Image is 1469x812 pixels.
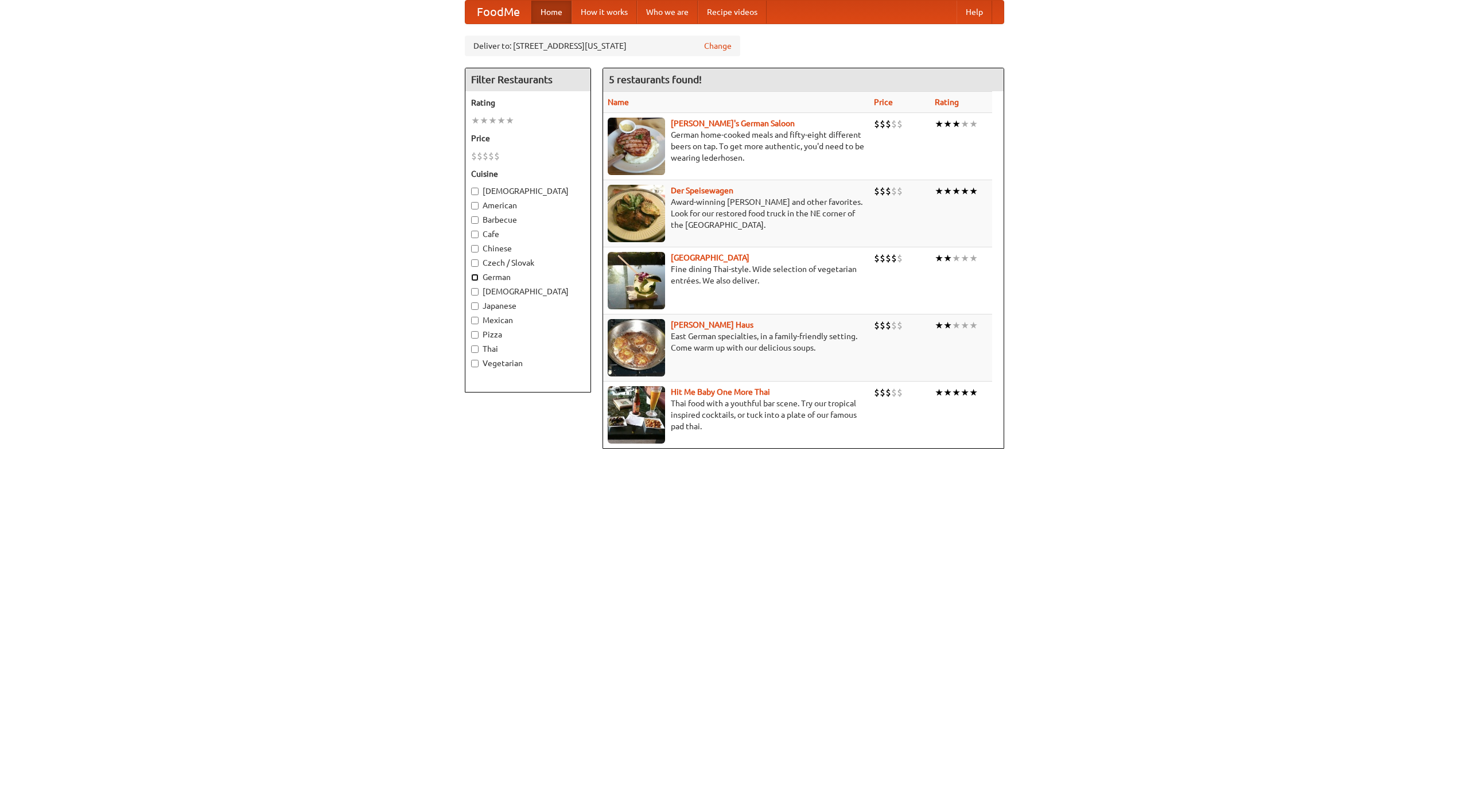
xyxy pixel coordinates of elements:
h5: Price [471,133,585,144]
li: $ [891,118,897,130]
input: Japanese [471,302,479,310]
li: $ [897,185,903,197]
li: $ [891,252,897,265]
input: Pizza [471,331,479,339]
a: FoodMe [465,1,531,24]
a: Hit Me Baby One More Thai [671,387,770,397]
li: $ [874,118,880,130]
a: [PERSON_NAME]'s German Saloon [671,119,795,128]
li: ★ [935,118,943,130]
li: ★ [488,114,497,127]
img: esthers.jpg [608,118,665,175]
li: $ [891,185,897,197]
p: Award-winning [PERSON_NAME] and other favorites. Look for our restored food truck in the NE corne... [608,196,865,231]
li: $ [885,118,891,130]
li: $ [477,150,483,162]
input: Vegetarian [471,360,479,367]
li: ★ [935,386,943,399]
a: Who we are [637,1,698,24]
li: $ [891,386,897,399]
li: $ [874,185,880,197]
li: ★ [952,185,961,197]
li: $ [880,185,885,197]
label: [DEMOGRAPHIC_DATA] [471,185,585,197]
li: ★ [506,114,514,127]
p: Fine dining Thai-style. Wide selection of vegetarian entrées. We also deliver. [608,263,865,286]
li: ★ [943,319,952,332]
h5: Rating [471,97,585,108]
li: ★ [935,185,943,197]
li: ★ [969,319,978,332]
div: Deliver to: [STREET_ADDRESS][US_STATE] [465,36,740,56]
p: German home-cooked meals and fifty-eight different beers on tap. To get more authentic, you'd nee... [608,129,865,164]
li: ★ [952,319,961,332]
li: $ [885,185,891,197]
li: ★ [471,114,480,127]
li: ★ [969,118,978,130]
li: ★ [952,252,961,265]
img: babythai.jpg [608,386,665,444]
a: Recipe videos [698,1,767,24]
li: $ [897,386,903,399]
li: $ [891,319,897,332]
label: Chinese [471,243,585,254]
label: Mexican [471,314,585,326]
label: German [471,271,585,283]
li: $ [880,118,885,130]
li: $ [885,319,891,332]
li: $ [494,150,500,162]
a: Help [957,1,992,24]
h5: Cuisine [471,168,585,180]
input: Thai [471,345,479,353]
li: ★ [943,185,952,197]
li: ★ [961,185,969,197]
li: ★ [961,252,969,265]
li: $ [874,319,880,332]
a: Price [874,98,893,107]
a: Change [704,40,732,52]
label: Thai [471,343,585,355]
input: [DEMOGRAPHIC_DATA] [471,188,479,195]
li: ★ [935,252,943,265]
h4: Filter Restaurants [465,68,590,91]
li: $ [880,386,885,399]
li: ★ [969,252,978,265]
li: $ [885,252,891,265]
a: [GEOGRAPHIC_DATA] [671,253,749,262]
label: Vegetarian [471,358,585,369]
label: Cafe [471,228,585,240]
input: Czech / Slovak [471,259,479,267]
input: American [471,202,479,209]
img: speisewagen.jpg [608,185,665,242]
a: [PERSON_NAME] Haus [671,320,753,329]
li: $ [880,252,885,265]
img: kohlhaus.jpg [608,319,665,376]
input: Cafe [471,231,479,238]
li: $ [897,252,903,265]
a: How it works [572,1,637,24]
li: $ [885,386,891,399]
li: $ [874,252,880,265]
label: Pizza [471,329,585,340]
ng-pluralize: 5 restaurants found! [609,74,702,85]
li: ★ [961,386,969,399]
li: $ [874,386,880,399]
input: Barbecue [471,216,479,224]
a: Der Speisewagen [671,186,733,195]
li: ★ [969,386,978,399]
li: ★ [497,114,506,127]
li: $ [897,118,903,130]
a: Name [608,98,629,107]
p: East German specialties, in a family-friendly setting. Come warm up with our delicious soups. [608,331,865,353]
input: Chinese [471,245,479,252]
li: ★ [943,386,952,399]
input: [DEMOGRAPHIC_DATA] [471,288,479,296]
input: Mexican [471,317,479,324]
a: Rating [935,98,959,107]
img: satay.jpg [608,252,665,309]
